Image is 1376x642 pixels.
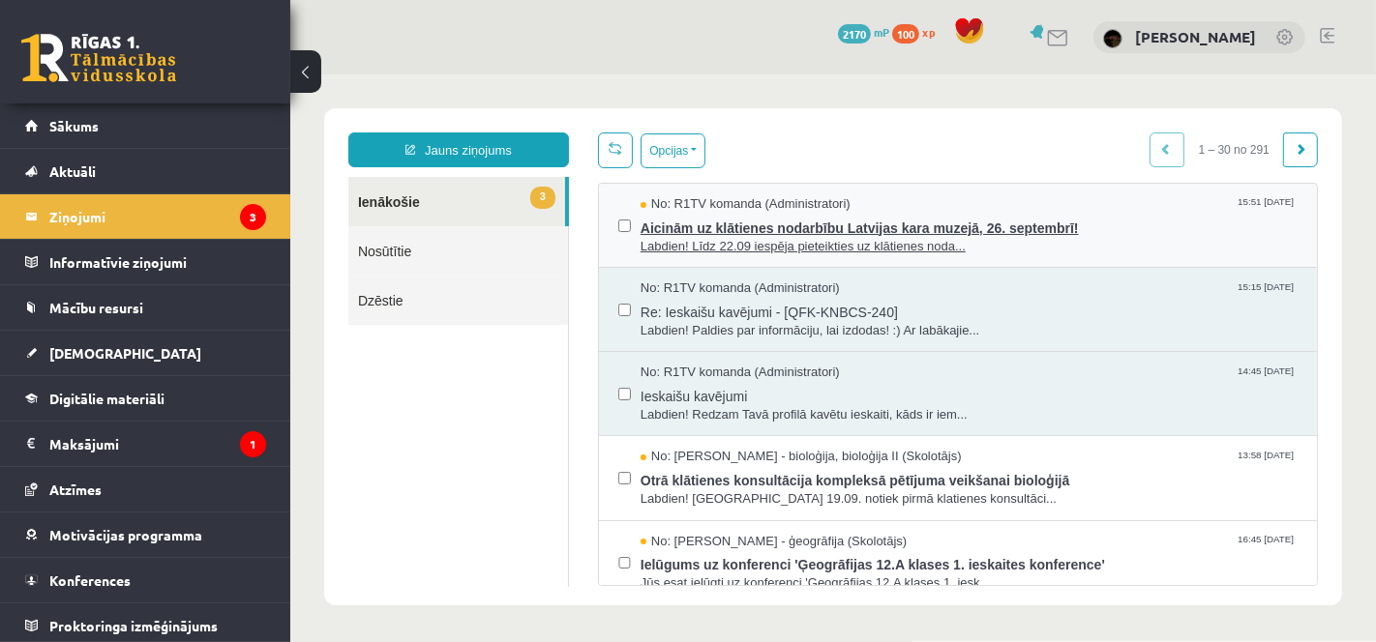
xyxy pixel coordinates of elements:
a: [DEMOGRAPHIC_DATA] [25,331,266,375]
span: 1 – 30 no 291 [894,58,994,93]
a: Rīgas 1. Tālmācības vidusskola [21,34,176,82]
a: Ziņojumi3 [25,194,266,239]
span: No: R1TV komanda (Administratori) [350,289,550,307]
span: 3 [240,112,265,134]
span: Digitālie materiāli [49,390,165,407]
span: 2170 [838,24,871,44]
a: No: [PERSON_NAME] - ģeogrāfija (Skolotājs) 16:45 [DATE] Ielūgums uz konferenci 'Ģeogrāfijas 12.A ... [350,458,1007,518]
span: Aicinām uz klātienes nodarbību Latvijas kara muzejā, 26. septembrī! [350,139,1007,163]
span: Labdien! Līdz 22.09 iespēja pieteikties uz klātienes noda... [350,163,1007,182]
a: No: R1TV komanda (Administratori) 15:15 [DATE] Re: Ieskaišu kavējumi - [QFK-KNBCS-240] Labdien! P... [350,205,1007,265]
span: Labdien! Paldies par informāciju, lai izdodas! :) Ar labākajie... [350,248,1007,266]
span: Mācību resursi [49,299,143,316]
span: Sākums [49,117,99,134]
a: [PERSON_NAME] [1135,27,1256,46]
span: [DEMOGRAPHIC_DATA] [49,344,201,362]
span: 13:58 [DATE] [943,373,1007,388]
span: Labdien! Redzam Tavā profilā kavētu ieskaiti, kāds ir iem... [350,332,1007,350]
a: Atzīmes [25,467,266,511]
span: Ielūgums uz konferenci 'Ģeogrāfijas 12.A klases 1. ieskaites konference' [350,476,1007,500]
a: 2170 mP [838,24,889,40]
span: No: R1TV komanda (Administratori) [350,121,560,139]
span: Proktoringa izmēģinājums [49,617,218,634]
a: No: [PERSON_NAME] - bioloģija, bioloģija II (Skolotājs) 13:58 [DATE] Otrā klātienes konsultācija ... [350,373,1007,433]
span: 15:51 [DATE] [943,121,1007,135]
span: Aktuāli [49,162,96,180]
i: 3 [240,204,266,230]
span: Ieskaišu kavējumi [350,307,1007,332]
span: 14:45 [DATE] [943,289,1007,304]
legend: Informatīvie ziņojumi [49,240,266,284]
a: No: R1TV komanda (Administratori) 15:51 [DATE] Aicinām uz klātienes nodarbību Latvijas kara muzej... [350,121,1007,181]
i: 1 [240,431,266,457]
img: Beāte Kitija Anaņko [1103,29,1122,48]
span: 100 [892,24,919,44]
a: Dzēstie [58,201,278,250]
span: mP [874,24,889,40]
a: Informatīvie ziņojumi [25,240,266,284]
a: Mācību resursi [25,285,266,330]
a: Aktuāli [25,149,266,193]
a: Jauns ziņojums [58,58,279,93]
span: Otrā klātienes konsultācija kompleksā pētījuma veikšanai bioloģijā [350,392,1007,416]
span: Jūs esat ielūgti uz konferenci 'Ģeogrāfijas 12.A klases 1. iesk... [350,500,1007,518]
span: Re: Ieskaišu kavējumi - [QFK-KNBCS-240] [350,223,1007,248]
a: 100 xp [892,24,944,40]
span: xp [922,24,935,40]
span: Labdien! [GEOGRAPHIC_DATA] 19.09. notiek pirmā klatienes konsultāci... [350,416,1007,434]
a: No: R1TV komanda (Administratori) 14:45 [DATE] Ieskaišu kavējumi Labdien! Redzam Tavā profilā kav... [350,289,1007,349]
a: Nosūtītie [58,152,278,201]
a: Konferences [25,558,266,602]
a: Digitālie materiāli [25,376,266,421]
span: 15:15 [DATE] [943,205,1007,219]
span: No: [PERSON_NAME] - bioloģija, bioloģija II (Skolotājs) [350,373,672,392]
a: 3Ienākošie [58,102,275,152]
legend: Ziņojumi [49,194,266,239]
span: Konferences [49,571,131,589]
a: Sākums [25,103,266,148]
legend: Maksājumi [49,422,266,466]
button: Opcijas [350,59,415,94]
a: Maksājumi1 [25,422,266,466]
span: Atzīmes [49,481,102,498]
span: No: [PERSON_NAME] - ģeogrāfija (Skolotājs) [350,458,616,477]
span: 16:45 [DATE] [943,458,1007,473]
a: Motivācijas programma [25,512,266,557]
span: No: R1TV komanda (Administratori) [350,205,550,223]
span: Motivācijas programma [49,526,202,543]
